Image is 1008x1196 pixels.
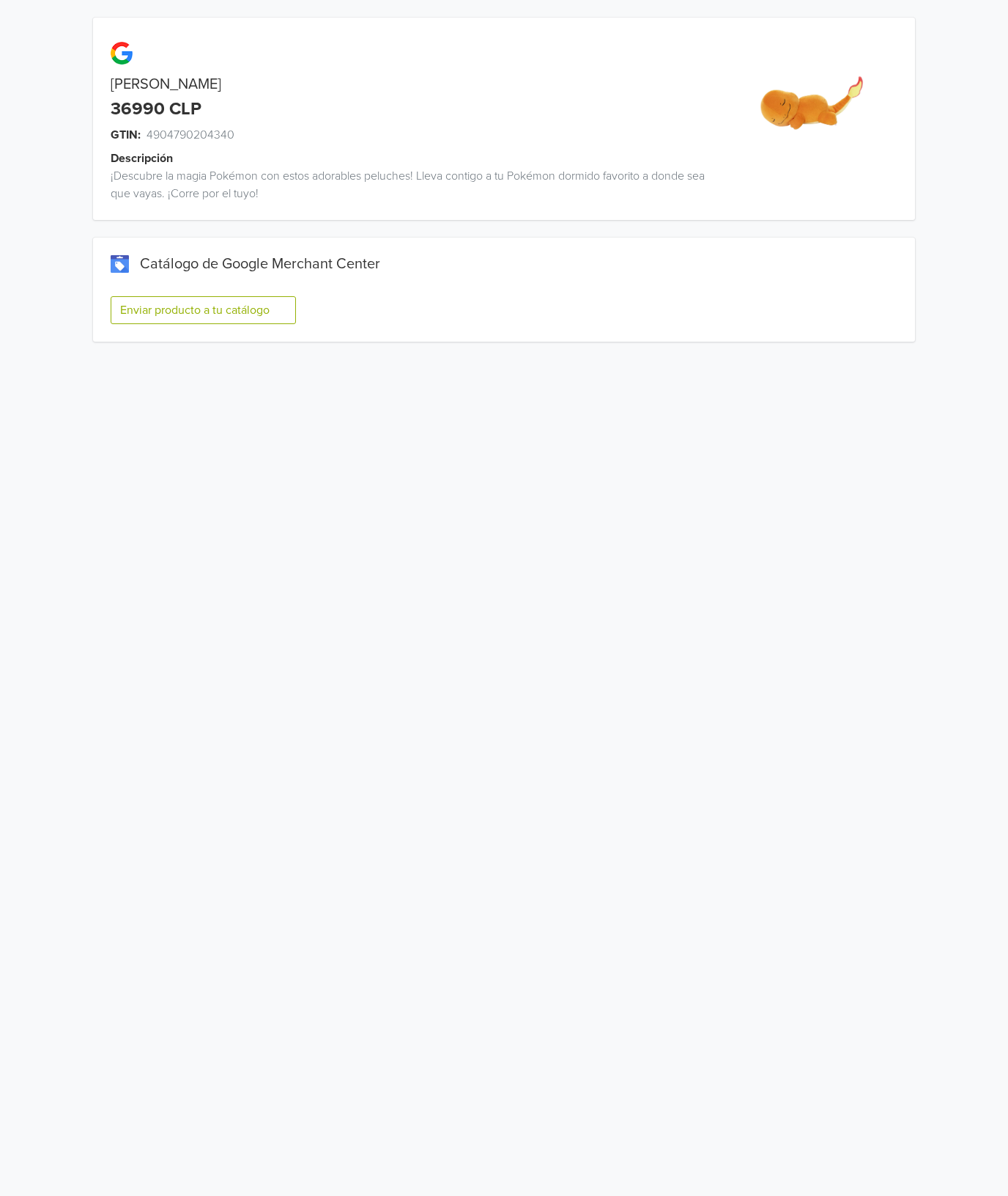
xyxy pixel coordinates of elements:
[111,255,897,273] div: Catálogo de Google Merchant Center
[93,76,709,93] div: [PERSON_NAME]
[111,126,141,144] span: GTIN:
[147,126,234,144] span: 4904790204340
[111,99,201,120] div: 36990 CLP
[757,47,867,158] img: product_image
[111,150,727,167] div: Descripción
[93,167,709,202] div: ¡Descubre la magia Pokémon con estos adorables peluches! Lleva contigo a tu Pokémon dormido favor...
[111,296,296,324] button: Enviar producto a tu catálogo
